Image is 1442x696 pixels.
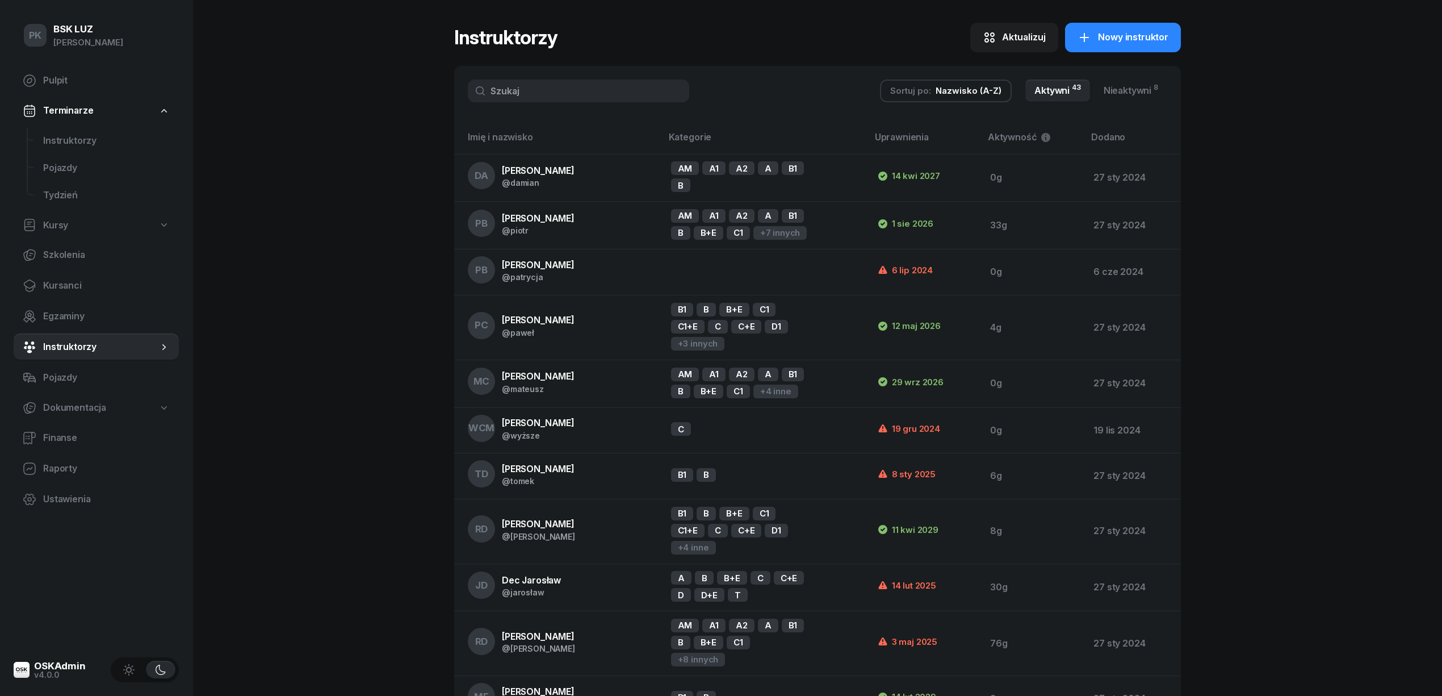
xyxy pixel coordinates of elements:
span: PK [29,31,42,40]
a: Terminarze [14,98,179,124]
div: A [758,209,778,223]
a: Pojazdy [14,364,179,391]
a: Tydzień [34,182,179,209]
div: 19 gru 2024 [877,422,940,436]
span: [PERSON_NAME] [502,259,575,270]
div: B [695,571,714,585]
div: T [728,588,748,602]
div: 76g [990,636,1075,651]
div: B1 [782,161,804,175]
div: @[PERSON_NAME] [502,644,575,653]
a: Pojazdy [34,155,179,182]
a: Dokumentacja [14,395,179,421]
span: Instruktorzy [43,134,170,148]
span: PB [475,265,488,275]
img: logo-xs@2x.png [14,662,30,678]
span: Nowy instruktor [1098,30,1168,45]
div: 33g [990,218,1075,233]
span: RD [475,637,488,647]
div: 11 kwi 2029 [877,523,938,536]
div: B1 [782,209,804,223]
span: [PERSON_NAME] [502,314,575,326]
div: C1 [753,303,776,316]
button: Aktualizuj [970,23,1058,52]
a: Finanse [14,424,179,452]
span: Dokumentacja [43,401,106,415]
span: Aktywność [988,130,1037,145]
div: OSKAdmin [34,661,86,671]
div: C1 [753,507,776,520]
div: AM [671,619,699,632]
span: [PERSON_NAME] [502,165,575,176]
div: 27 sty 2024 [1093,580,1172,595]
span: Kategorie [669,131,712,143]
div: A1 [702,161,726,175]
div: B [671,636,690,649]
span: [PERSON_NAME] [502,518,575,530]
div: @mateusz [502,384,575,394]
div: B+E [719,303,749,316]
div: 8 sty 2025 [877,468,936,481]
span: Imię i nazwisko [468,131,533,143]
span: PC [475,320,488,330]
span: [PERSON_NAME] [502,463,575,474]
div: BSK LUZ [53,24,123,34]
div: +4 inne [671,541,716,555]
div: A1 [702,368,726,381]
div: [PERSON_NAME] [53,35,123,50]
div: +8 innych [671,653,726,666]
div: 0g [990,265,1075,280]
div: B1 [671,303,694,316]
div: Nazwisko (A-Z) [936,84,1001,98]
div: 27 sty 2024 [1093,376,1172,391]
div: C+E [731,320,762,334]
div: B+E [717,571,747,585]
div: A [758,368,778,381]
span: Pulpit [43,73,170,88]
div: A [671,571,691,585]
div: C1 [727,385,750,398]
div: +3 innych [671,337,725,351]
div: 14 lut 2025 [877,579,936,593]
div: 27 sty 2024 [1093,469,1172,484]
div: @tomek [502,476,575,486]
div: C1 [727,636,750,649]
div: B+E [694,385,724,398]
a: Aktywni [1025,80,1090,102]
div: 6 cze 2024 [1093,265,1172,280]
div: 27 sty 2024 [1093,170,1172,185]
div: B1 [671,468,694,482]
div: 27 sty 2024 [1093,320,1172,335]
div: +4 inne [753,385,798,398]
span: PB [475,219,488,228]
div: AM [671,209,699,223]
div: @damian [502,178,575,187]
div: A2 [729,161,754,175]
a: Egzaminy [14,303,179,330]
a: Instruktorzy [34,127,179,155]
span: Kursanci [43,278,170,293]
a: Ustawienia [14,486,179,513]
div: v4.0.0 [34,671,86,679]
span: Szkolenia [43,248,170,262]
a: Nowy instruktor [1065,23,1181,52]
button: Sortuj po:Nazwisko (A-Z) [880,80,1012,102]
div: 0g [990,376,1075,391]
span: Tydzień [43,188,170,203]
span: Terminarze [43,103,93,118]
div: A2 [729,619,754,632]
div: B+E [719,507,749,520]
div: C [708,320,728,334]
span: WCM [468,423,495,433]
span: Dec Jarosław [502,574,561,586]
a: Pulpit [14,67,179,94]
span: Egzaminy [43,309,170,324]
div: 19 lis 2024 [1093,423,1172,438]
span: [PERSON_NAME] [502,212,575,224]
span: Instruktorzy [43,340,158,355]
div: AM [671,161,699,175]
div: B [671,385,690,398]
div: C1+E [671,320,705,334]
span: Ustawienia [43,492,170,507]
div: C [751,571,770,585]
